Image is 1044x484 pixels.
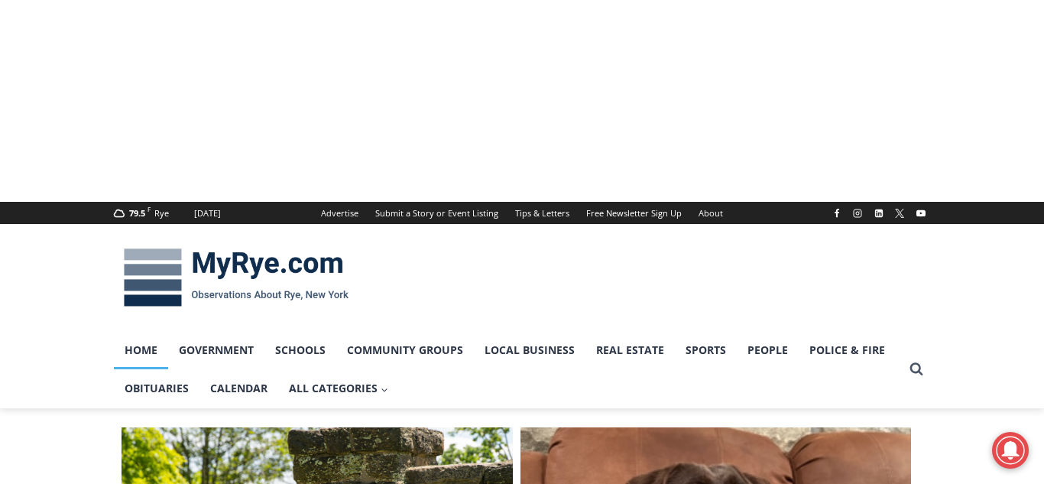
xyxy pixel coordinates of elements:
[313,202,731,224] nav: Secondary Navigation
[903,356,930,383] button: View Search Form
[737,331,799,369] a: People
[912,204,930,223] a: YouTube
[199,369,278,408] a: Calendar
[289,380,388,397] span: All Categories
[114,238,358,317] img: MyRye.com
[474,331,585,369] a: Local Business
[336,331,474,369] a: Community Groups
[194,206,221,220] div: [DATE]
[313,202,367,224] a: Advertise
[129,207,145,219] span: 79.5
[114,331,168,369] a: Home
[367,202,507,224] a: Submit a Story or Event Listing
[890,204,909,223] a: X
[799,331,896,369] a: Police & Fire
[114,331,903,408] nav: Primary Navigation
[848,204,867,223] a: Instagram
[690,202,731,224] a: About
[264,331,336,369] a: Schools
[675,331,737,369] a: Sports
[870,204,888,223] a: Linkedin
[585,331,675,369] a: Real Estate
[578,202,690,224] a: Free Newsletter Sign Up
[154,206,169,220] div: Rye
[148,205,151,213] span: F
[278,369,399,408] a: All Categories
[114,369,199,408] a: Obituaries
[507,202,578,224] a: Tips & Letters
[168,331,264,369] a: Government
[828,204,846,223] a: Facebook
